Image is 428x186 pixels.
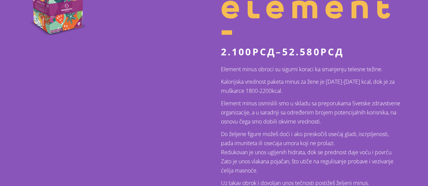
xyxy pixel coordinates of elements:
p: Kalorijska vrednost paketa minus za žene je [DATE]-[DATE] kcal, dok je za muškarce 1800-2200kcal. [221,77,400,96]
bdi: 2.100 [221,45,276,58]
p: Do željene figure možeš doći i ako preskočiš osećaj gladi, iscrpljenosti, pada imuniteta ili oseć... [221,130,400,175]
span: рсд [320,45,344,58]
span: рсд [252,45,276,58]
bdi: 52.580 [282,45,344,58]
p: Element minus osmislili smo u skladu sa preporukama Svetske zdravstvene organizacije, a u saradnj... [221,99,400,126]
p: Element minus obroci su sigurni koraci ka smanjenju telesne težine. [221,65,400,74]
p: – [221,46,400,57]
